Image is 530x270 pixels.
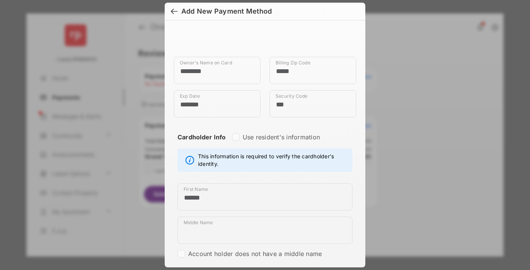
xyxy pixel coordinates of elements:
iframe: Credit card field [174,23,356,57]
strong: Cardholder Info [178,133,226,155]
div: Add New Payment Method [181,7,272,16]
span: This information is required to verify the cardholder's identity. [198,153,348,168]
label: Account holder does not have a middle name [188,250,322,258]
label: Use resident's information [243,133,320,141]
